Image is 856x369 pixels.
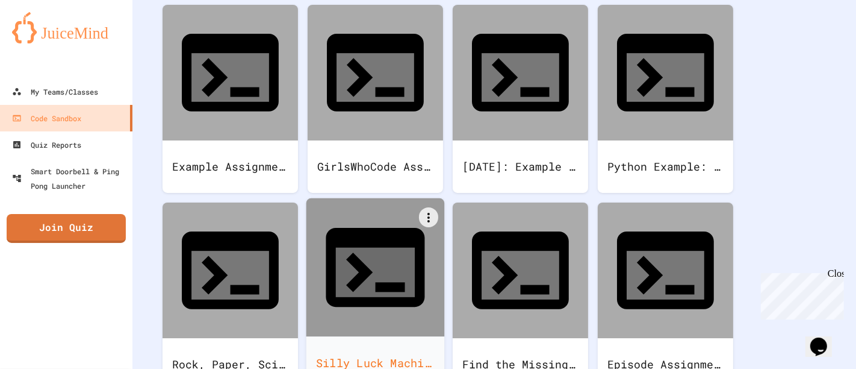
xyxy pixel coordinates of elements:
a: Join Quiz [7,214,126,243]
img: logo-orange.svg [12,12,120,43]
div: GirlsWhoCode Assignment [DATE] [308,140,443,193]
a: GirlsWhoCode Assignment [DATE] [308,5,443,193]
div: Smart Doorbell & Ping Pong Launcher [12,164,128,193]
div: Quiz Reports [12,137,81,152]
a: [DATE]: Example Python Assignment [453,5,588,193]
a: Example Assignments [163,5,298,193]
div: Chat with us now!Close [5,5,83,77]
div: My Teams/Classes [12,84,98,99]
div: Example Assignments [163,140,298,193]
div: Python Example: [DATE] [598,140,733,193]
a: Python Example: [DATE] [598,5,733,193]
div: [DATE]: Example Python Assignment [453,140,588,193]
iframe: chat widget [805,321,844,357]
div: Code Sandbox [12,111,81,125]
iframe: chat widget [756,268,844,320]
